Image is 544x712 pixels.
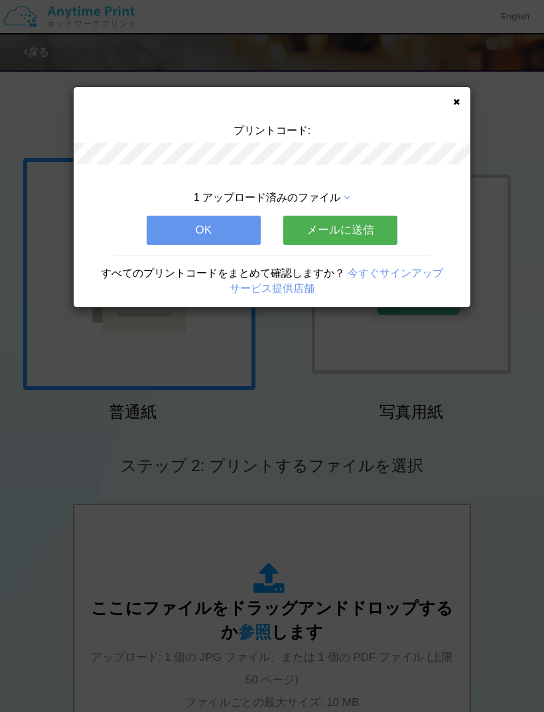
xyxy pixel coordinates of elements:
a: サービス提供店舗 [230,283,314,294]
span: すべてのプリントコードをまとめて確認しますか？ [101,267,345,279]
a: 今すぐサインアップ [348,267,443,279]
button: OK [147,216,261,245]
span: 1 アップロード済みのファイル [194,192,340,203]
button: メールに送信 [283,216,397,245]
span: プリントコード: [234,125,310,136]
